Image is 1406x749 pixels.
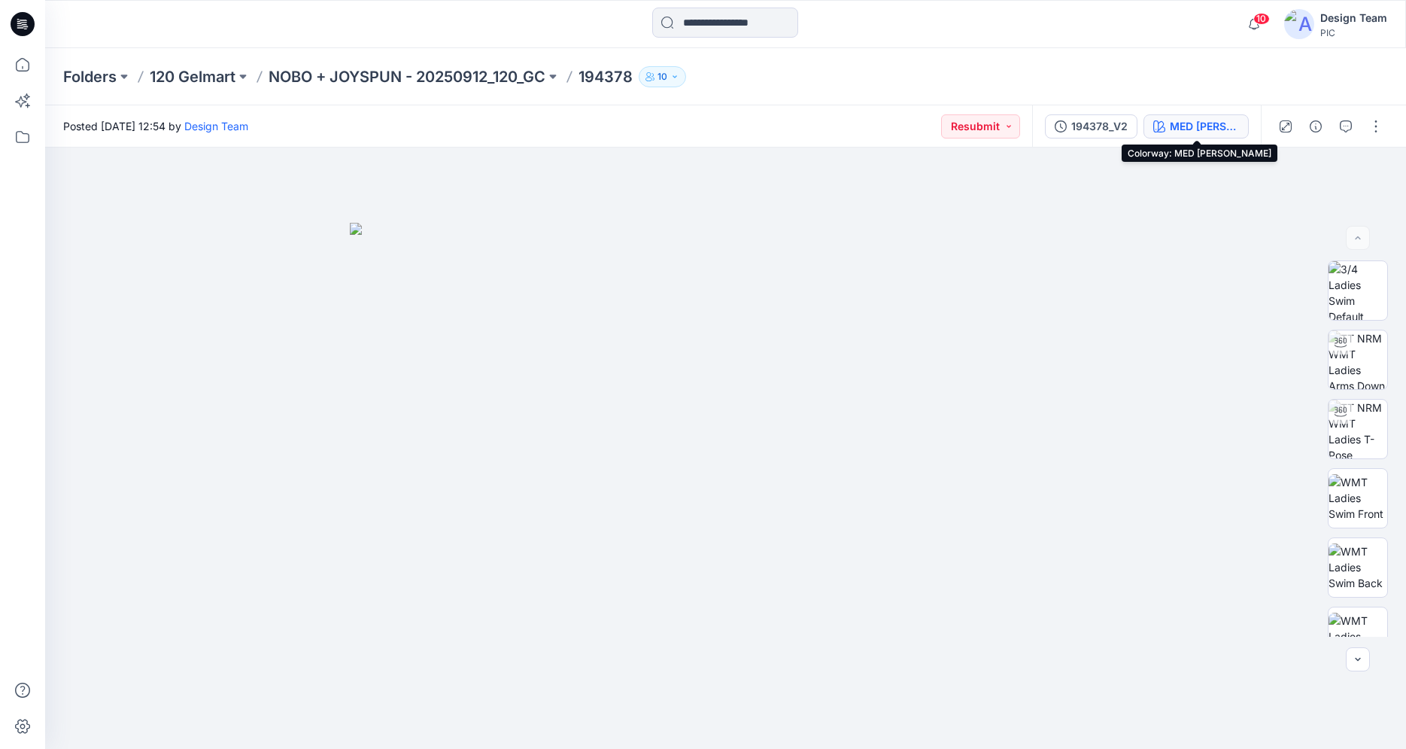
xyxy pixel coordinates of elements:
div: 194378_V2 [1071,118,1128,135]
button: Details [1304,114,1328,139]
button: MED [PERSON_NAME] [1143,114,1249,139]
div: MED HEATHER GRAY [1170,118,1239,135]
button: 194378_V2 [1045,114,1137,139]
img: TT NRM WMT Ladies Arms Down [1329,330,1387,389]
img: 3/4 Ladies Swim Default [1329,261,1387,320]
div: Design Team [1320,9,1387,27]
div: PIC [1320,27,1387,38]
a: NOBO + JOYSPUN - 20250912_120_GC [269,66,545,87]
a: Folders [63,66,117,87]
img: avatar [1284,9,1314,39]
a: Design Team [184,120,248,132]
a: 120 Gelmart [150,66,235,87]
p: 10 [657,69,667,85]
p: 194378 [578,66,633,87]
span: 10 [1253,13,1270,25]
img: TT NRM WMT Ladies T-Pose [1329,400,1387,458]
img: WMT Ladies Swim Left [1329,613,1387,660]
img: WMT Ladies Swim Front [1329,474,1387,522]
span: Posted [DATE] 12:54 by [63,118,248,134]
button: 10 [639,66,686,87]
img: WMT Ladies Swim Back [1329,543,1387,591]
